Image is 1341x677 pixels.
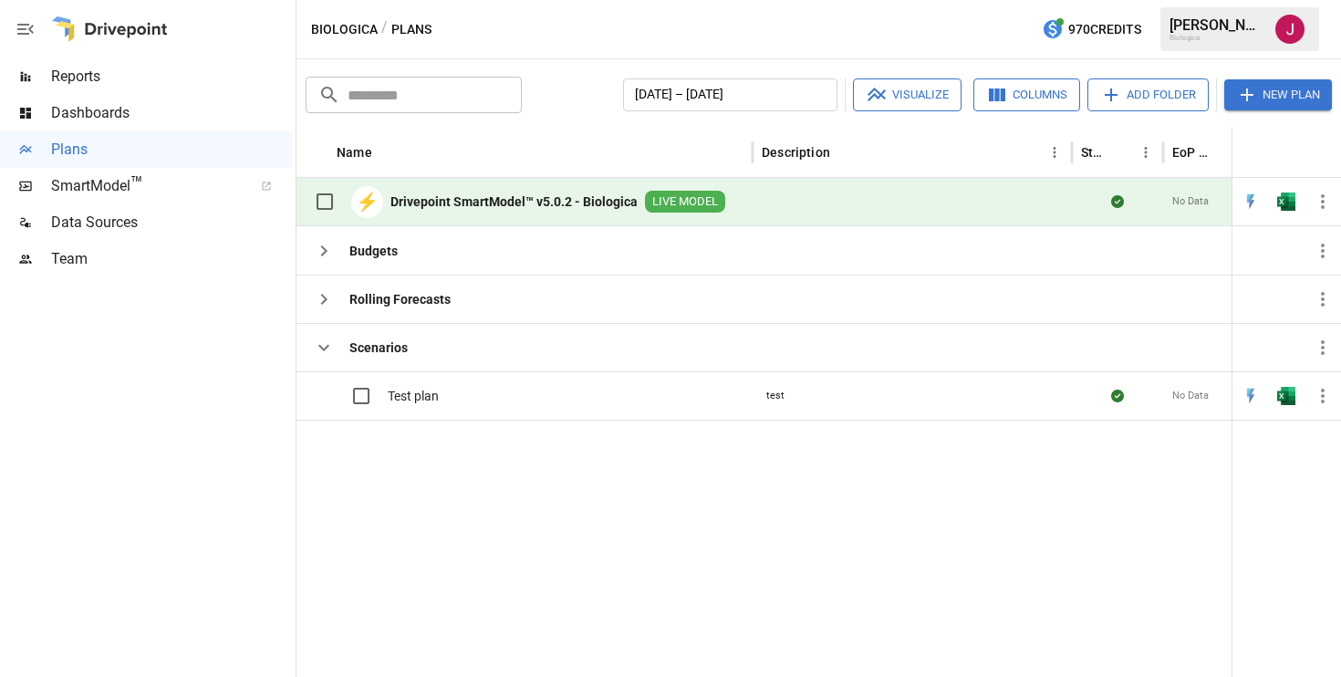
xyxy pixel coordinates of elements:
button: Sort [1217,140,1242,165]
b: Scenarios [349,338,408,357]
b: Budgets [349,242,398,260]
span: Data Sources [51,212,292,234]
b: Rolling Forecasts [349,290,451,308]
div: Open in Excel [1277,387,1295,405]
div: Open in Excel [1277,193,1295,211]
div: Name [337,145,372,160]
button: Sort [1107,140,1133,165]
div: Biologica [1169,34,1264,42]
div: Open in Quick Edit [1242,193,1260,211]
div: Status [1081,145,1106,160]
div: Sync complete [1111,193,1124,211]
img: excel-icon.76473adf.svg [1277,193,1295,211]
img: excel-icon.76473adf.svg [1277,387,1295,405]
div: Open in Quick Edit [1242,387,1260,405]
button: Sort [1315,140,1341,165]
div: / [381,18,388,41]
div: Sync complete [1111,387,1124,405]
img: quick-edit-flash.b8aec18c.svg [1242,193,1260,211]
button: Add Folder [1087,78,1209,111]
span: No Data [1172,389,1209,403]
button: Status column menu [1133,140,1159,165]
span: Plans [51,139,292,161]
button: Columns [973,78,1080,111]
div: Description [762,145,830,160]
img: Joey Zwillinger [1275,15,1305,44]
button: Description column menu [1042,140,1067,165]
button: [DATE] – [DATE] [623,78,837,111]
span: ™ [130,172,143,195]
span: Team [51,248,292,270]
button: Biologica [311,18,378,41]
div: [PERSON_NAME] [1169,16,1264,34]
button: Sort [374,140,400,165]
button: Joey Zwillinger [1264,4,1315,55]
span: 970 Credits [1068,18,1141,41]
b: Drivepoint SmartModel™ v5.0.2 - Biologica [390,193,638,211]
div: test [766,389,785,403]
button: 970Credits [1034,13,1149,47]
div: EoP Cash [1172,145,1215,160]
img: quick-edit-flash.b8aec18c.svg [1242,387,1260,405]
button: Sort [832,140,858,165]
span: LIVE MODEL [645,193,725,211]
div: ⚡ [351,186,383,218]
span: Test plan [388,387,439,405]
button: New Plan [1224,79,1332,110]
span: No Data [1172,194,1209,209]
span: Dashboards [51,102,292,124]
span: Reports [51,66,292,88]
button: Visualize [853,78,962,111]
span: SmartModel [51,175,241,197]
